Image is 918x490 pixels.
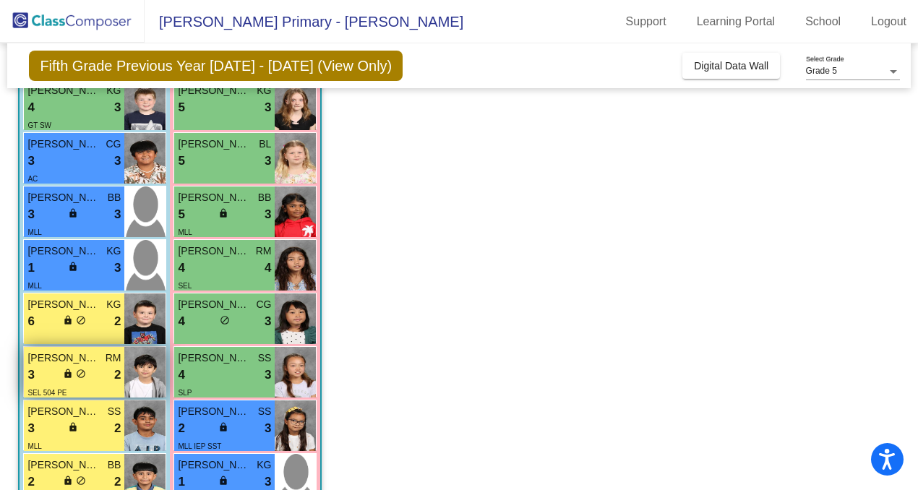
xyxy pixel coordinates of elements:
span: [PERSON_NAME] [178,457,250,473]
span: KG [106,297,121,312]
a: School [794,10,852,33]
span: BL [259,137,271,152]
span: 2 [178,419,184,438]
span: KG [257,457,271,473]
span: lock [218,422,228,432]
span: GT SW [27,121,51,129]
span: 3 [27,366,34,384]
button: Digital Data Wall [682,53,780,79]
span: MLL IEP SST [178,442,221,450]
span: [PERSON_NAME] [27,137,100,152]
span: BB [108,457,121,473]
span: do_not_disturb_alt [76,369,86,379]
span: Grade 5 [806,66,837,76]
span: [PERSON_NAME] [27,83,100,98]
a: Learning Portal [685,10,787,33]
span: 6 [27,312,34,331]
span: lock [218,476,228,486]
span: SEL 504 PE [27,389,67,397]
span: lock [218,208,228,218]
span: MLL [27,228,41,236]
span: 3 [265,312,271,331]
span: CG [106,137,121,152]
span: KG [106,244,121,259]
span: do_not_disturb_alt [76,476,86,486]
span: 1 [27,259,34,278]
span: do_not_disturb_alt [76,315,86,325]
span: 4 [178,366,184,384]
span: SEL [178,282,192,290]
span: SS [108,404,121,419]
span: lock [68,422,78,432]
span: 3 [27,205,34,224]
span: lock [63,369,73,379]
span: 3 [114,152,121,171]
span: [PERSON_NAME] [178,83,250,98]
span: BB [258,190,272,205]
span: 3 [265,419,271,438]
span: [PERSON_NAME] Primary - [PERSON_NAME] [145,10,463,33]
span: lock [63,476,73,486]
span: AC [27,175,38,183]
span: 3 [27,419,34,438]
span: SS [258,351,272,366]
span: 3 [265,152,271,171]
span: 5 [178,152,184,171]
span: 3 [114,259,121,278]
span: [PERSON_NAME] [PERSON_NAME] [27,457,100,473]
a: Logout [859,10,918,33]
span: [PERSON_NAME] [178,244,250,259]
span: MLL [178,228,192,236]
span: KG [106,83,121,98]
span: SS [258,404,272,419]
span: KG [257,83,271,98]
span: 3 [114,205,121,224]
span: 3 [265,205,271,224]
span: SLP [178,389,192,397]
span: 3 [265,98,271,117]
span: 3 [114,98,121,117]
span: 5 [178,98,184,117]
span: 5 [178,205,184,224]
span: [PERSON_NAME] [27,244,100,259]
span: 3 [265,366,271,384]
span: [PERSON_NAME] [178,351,250,366]
span: lock [63,315,73,325]
span: [PERSON_NAME] [27,351,100,366]
span: 2 [114,419,121,438]
span: BB [108,190,121,205]
span: 4 [178,312,184,331]
span: 2 [114,312,121,331]
span: MLL [27,282,41,290]
span: [PERSON_NAME] [178,137,250,152]
span: lock [68,208,78,218]
span: [PERSON_NAME] [178,404,250,419]
span: [PERSON_NAME] [27,190,100,205]
span: 4 [265,259,271,278]
span: 3 [27,152,34,171]
span: Digital Data Wall [694,60,768,72]
a: Support [614,10,678,33]
span: [PERSON_NAME] [178,190,250,205]
span: CG [256,297,271,312]
span: RM [256,244,272,259]
span: Fifth Grade Previous Year [DATE] - [DATE] (View Only) [29,51,403,81]
span: RM [106,351,121,366]
span: MLL [27,442,41,450]
span: 2 [114,366,121,384]
span: [PERSON_NAME] [27,297,100,312]
span: 4 [178,259,184,278]
span: lock [68,262,78,272]
span: [PERSON_NAME] [27,404,100,419]
span: [PERSON_NAME] [178,297,250,312]
span: 4 [27,98,34,117]
span: do_not_disturb_alt [220,315,230,325]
